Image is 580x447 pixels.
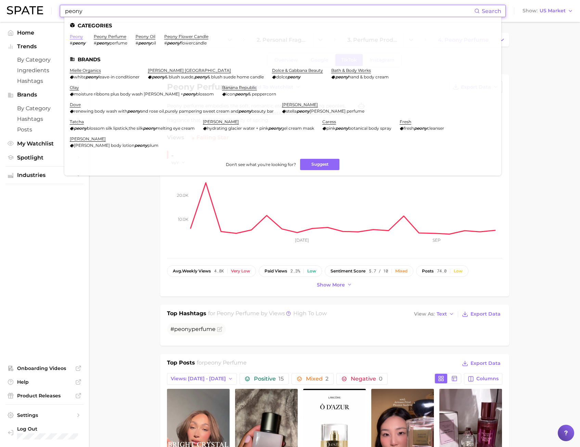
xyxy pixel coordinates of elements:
span: dolce [276,74,287,79]
span: Positive [254,376,284,382]
a: fresh [400,119,411,124]
button: Brands [5,90,83,100]
em: peony [335,126,348,131]
em: peony [194,74,207,79]
span: white [74,74,86,79]
span: plum [147,143,158,148]
button: avg.weekly views4.8kVery low [167,265,256,277]
div: Low [307,269,316,273]
img: SPATE [7,6,43,14]
span: View As [414,312,435,316]
em: peony [414,126,427,131]
em: peony [74,126,87,131]
a: peony [70,34,83,39]
span: peony [174,326,192,332]
span: My Watchlist [17,140,72,147]
span: 0 [379,375,383,382]
span: Home [17,29,72,36]
span: & blush suede [165,74,193,79]
div: , [70,108,274,114]
em: peony [183,91,196,97]
tspan: 10.0k [178,217,189,222]
a: My Watchlist [5,138,83,149]
span: peony perfume [204,359,247,366]
span: 2.3% [291,269,300,273]
span: # [136,40,138,46]
span: melting eye cream [156,126,195,131]
span: stella [286,108,297,114]
button: posts74.0Low [416,265,468,277]
span: renewing body wash with [74,108,127,114]
abbr: average [173,268,182,273]
a: Product Releases [5,391,83,401]
span: gel cream mask [281,126,314,131]
tspan: 20.0k [177,193,189,198]
span: Columns [476,376,499,382]
button: View AsText [412,310,456,319]
span: 15 [279,375,284,382]
tspan: [DATE] [295,238,309,243]
button: Show more [315,280,354,290]
em: peony [239,108,252,114]
em: peony [86,74,99,79]
em: peony [143,126,156,131]
span: purely pampering sweet cream and [165,108,239,114]
span: weekly views [173,269,211,273]
a: Spotlight [5,152,83,163]
span: [PERSON_NAME] perfume [310,108,364,114]
span: Posts [17,126,72,133]
span: Don't see what you're looking for? [226,162,296,167]
span: by Category [17,105,72,112]
span: Log Out [17,426,84,432]
span: 5.7 / 10 [369,269,388,273]
div: , [148,74,264,79]
button: paid views2.3%Low [259,265,322,277]
a: olay [70,85,79,90]
a: by Category [5,103,83,114]
span: Help [17,379,72,385]
span: Industries [17,172,72,178]
span: and rose oil [140,108,164,114]
span: Show [523,9,538,13]
span: Negative [351,376,383,382]
em: peony [73,40,86,46]
a: Settings [5,410,83,420]
span: # [170,326,216,332]
li: Categories [70,23,496,28]
span: posts [422,269,434,273]
span: leave-in conditioner [99,74,140,79]
a: [PERSON_NAME] [70,136,106,141]
span: [PERSON_NAME] body lotion [74,143,134,148]
div: , [70,126,195,131]
span: flowercandle [180,40,207,46]
button: Industries [5,170,83,180]
em: peony [268,126,281,131]
span: Spotlight [17,154,72,161]
a: Hashtags [5,76,83,86]
span: by Category [17,56,72,63]
a: Help [5,377,83,387]
a: Home [5,27,83,38]
span: pink [326,126,335,131]
span: Onboarding Videos [17,365,72,371]
span: moisture ribbons plus body wash [PERSON_NAME] + [74,91,183,97]
span: beauty bar [252,108,274,114]
span: high to low [293,310,327,317]
button: Views: [DATE] - [DATE] [167,373,237,385]
span: # [94,40,96,46]
span: perfume [192,326,216,332]
span: sentiment score [331,269,365,273]
h2: for [197,359,247,369]
span: & blush suede home candle [207,74,264,79]
div: Very low [231,269,250,273]
h1: Top Posts [167,359,195,369]
tspan: Sep [433,238,441,243]
a: Posts [5,124,83,135]
a: dove [70,102,81,107]
span: US Market [540,9,566,13]
span: Search [482,8,501,14]
a: peony perfume [94,34,126,39]
input: Search here for a brand, industry, or ingredient [64,5,474,17]
span: paid views [265,269,287,273]
button: Trends [5,41,83,52]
